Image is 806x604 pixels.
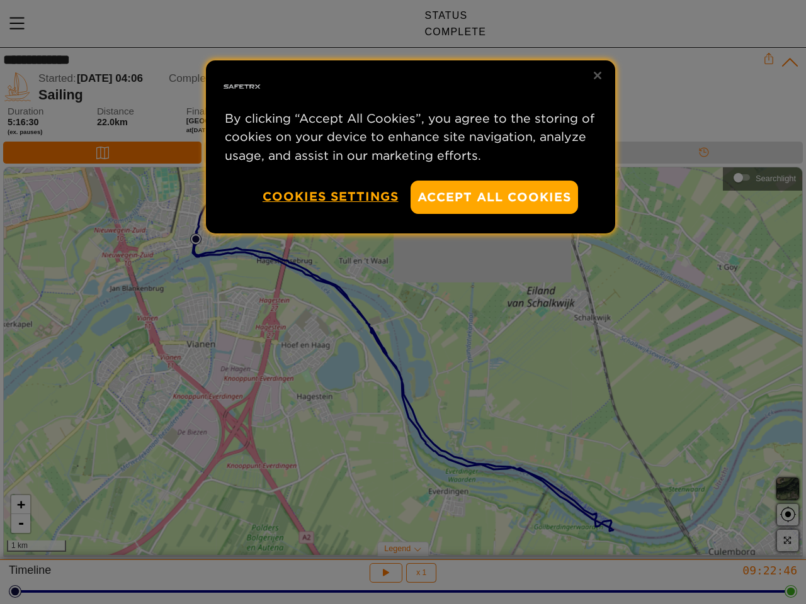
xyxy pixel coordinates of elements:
div: Privacy [206,60,615,233]
button: Close [584,62,611,89]
button: Accept All Cookies [411,181,578,214]
p: By clicking “Accept All Cookies”, you agree to the storing of cookies on your device to enhance s... [225,109,596,165]
button: Cookies Settings [263,181,399,213]
img: Safe Tracks [222,67,262,107]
